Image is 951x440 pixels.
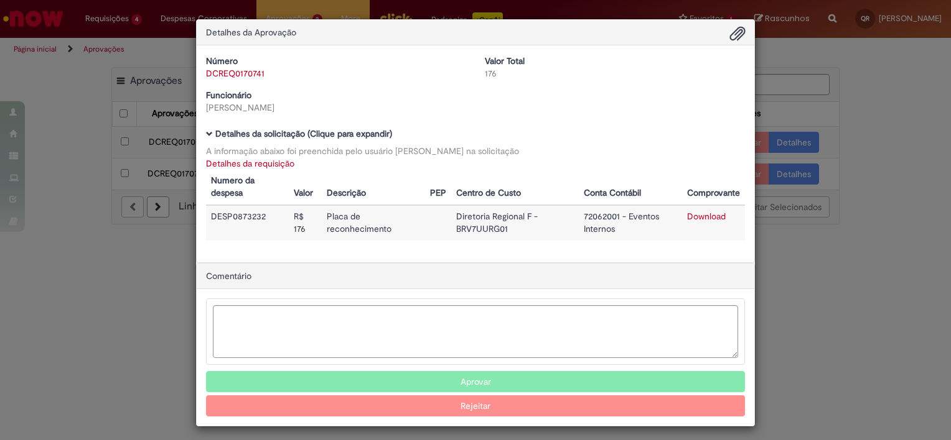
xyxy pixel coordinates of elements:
[682,170,745,205] th: Comprovante
[579,170,682,205] th: Conta Contábil
[206,270,251,282] span: Comentário
[579,205,682,241] td: 72062001 - Eventos Internos
[206,145,745,157] div: A informação abaixo foi preenchida pelo usuário [PERSON_NAME] na solicitação
[206,395,745,416] button: Rejeitar
[206,101,466,114] div: [PERSON_NAME]
[451,170,579,205] th: Centro de Custo
[206,170,289,205] th: Numero da despesa
[289,205,322,241] td: R$ 176
[206,55,238,66] b: Número
[206,68,265,79] a: DCREQ0170741
[206,158,294,169] a: Detalhes da requisição
[322,205,425,241] td: Placa de reconhecimento
[322,170,425,205] th: Descrição
[206,129,745,139] h5: Detalhes da solicitação (Clique para expandir)
[451,205,579,241] td: Diretoria Regional F - BRV7UURG01
[687,211,726,222] a: Download
[206,371,745,392] button: Aprovar
[485,55,525,66] b: Valor Total
[425,170,451,205] th: PEP
[485,67,745,80] div: 176
[206,89,251,101] b: Funcionário
[206,27,296,38] span: Detalhes da Aprovação
[215,128,392,139] b: Detalhes da solicitação (Clique para expandir)
[289,170,322,205] th: Valor
[206,205,289,241] td: DESP0873232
